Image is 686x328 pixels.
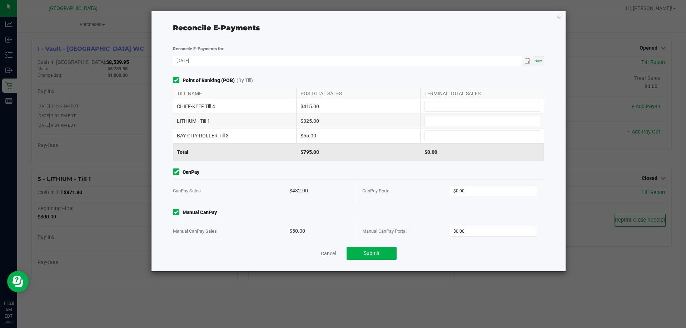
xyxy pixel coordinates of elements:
div: LITHIUM - Till 1 [173,114,297,128]
div: Reconcile E-Payments [173,22,544,33]
div: POS TOTAL SALES [297,88,420,99]
input: Date [173,56,522,65]
span: CanPay Sales [173,188,201,193]
strong: Point of Banking (POB) [183,77,235,84]
span: Submit [364,250,379,256]
span: Manual CanPay Sales [173,228,217,234]
strong: Reconcile E-Payments for [173,46,224,51]
div: BAY-CITY-ROLLER Till 3 [173,128,297,143]
span: Now [535,59,542,63]
strong: CanPay [183,168,199,176]
div: $795.00 [297,143,420,161]
div: TILL NAME [173,88,297,99]
span: CanPay Portal [362,188,391,193]
a: Cancel [321,250,336,257]
div: $432.00 [289,180,348,202]
div: TERMINAL TOTAL SALES [421,88,544,99]
div: $415.00 [297,99,420,113]
form-toggle: Include in reconciliation [173,209,183,216]
div: $50.00 [289,220,348,242]
div: $0.00 [421,143,544,161]
div: $55.00 [297,128,420,143]
span: Toggle calendar [522,56,533,66]
span: (By Till) [237,77,253,84]
form-toggle: Include in reconciliation [173,168,183,176]
form-toggle: Include in reconciliation [173,77,183,84]
span: Manual CanPay Portal [362,228,407,234]
strong: Manual CanPay [183,209,217,216]
div: CHIEF-KEEF Till 4 [173,99,297,113]
div: Total [173,143,297,161]
iframe: Resource center [7,271,29,292]
div: $325.00 [297,114,420,128]
button: Submit [347,247,397,260]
